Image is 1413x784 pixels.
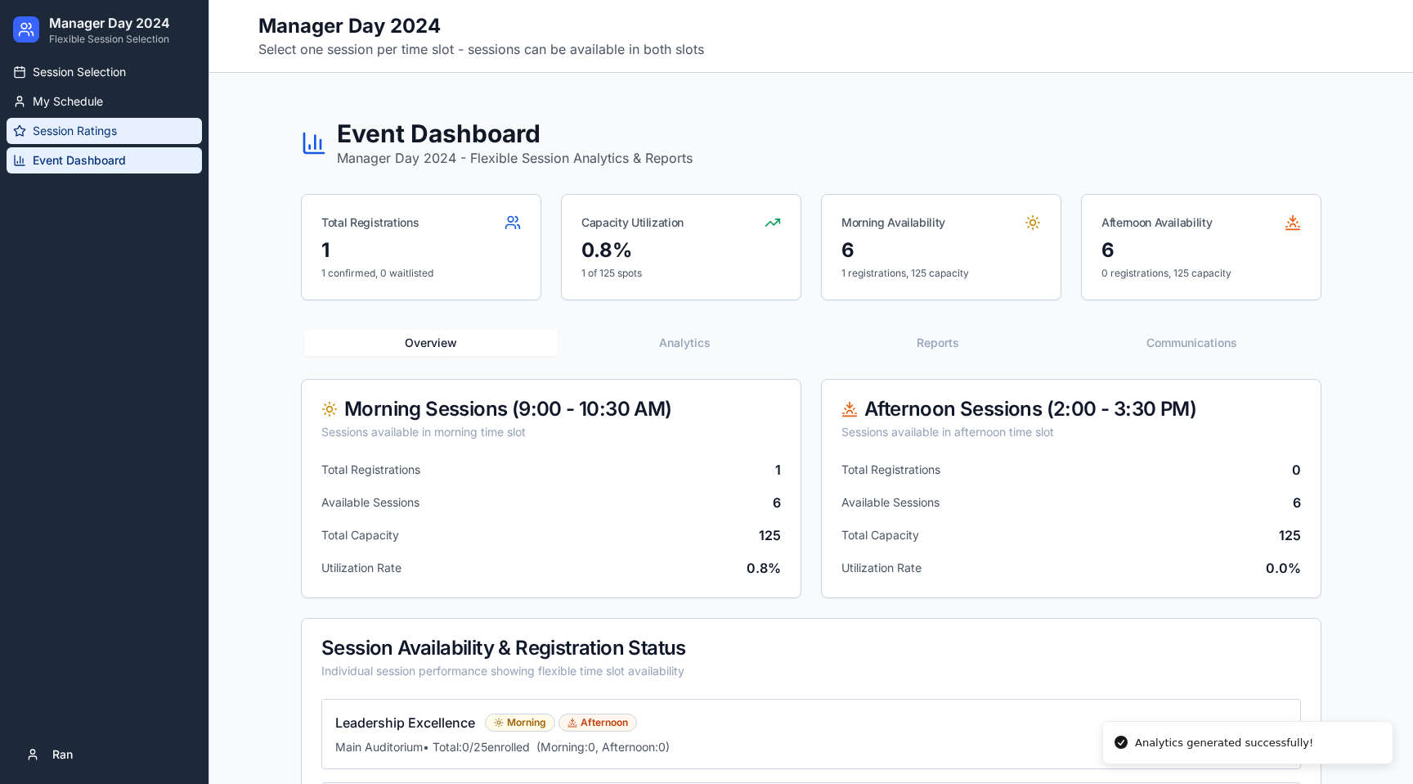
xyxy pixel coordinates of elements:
[811,330,1065,356] button: Reports
[773,493,781,512] span: 6
[536,740,670,754] span: (Morning: 0 , Afternoon: 0 )
[841,214,945,231] div: Morning Availability
[321,267,433,280] p: 1 confirmed, 0 waitlisted
[321,424,781,440] div: Sessions available in morning time slot
[1266,558,1301,578] span: 0.0%
[52,746,73,763] span: Ran
[258,13,704,39] h1: Manager Day 2024
[7,59,202,85] a: Session Selection
[337,119,693,148] h1: Event Dashboard
[321,214,419,231] div: Total Registrations
[841,424,1301,440] div: Sessions available in afternoon time slot
[558,330,811,356] button: Analytics
[581,237,781,264] div: 0.8%
[841,267,969,280] p: 1 registrations, 125 capacity
[841,237,1041,264] div: 6
[841,527,919,543] span: Total Capacity
[321,560,401,576] span: Utilization Rate
[304,330,558,356] button: Overview
[558,714,637,732] div: Afternoon
[1101,237,1301,264] div: 6
[321,527,399,543] span: Total Capacity
[337,148,693,168] p: Manager Day 2024 - Flexible Session Analytics & Reports
[321,494,419,511] span: Available Sessions
[1101,267,1231,280] p: 0 registrations, 125 capacity
[7,88,202,115] a: My Schedule
[775,460,781,480] span: 1
[344,399,672,419] span: Morning Sessions (9:00 - 10:30 AM)
[335,739,1164,755] div: Main Auditorium • Total: 0 / 25 enrolled
[759,525,781,545] span: 125
[1293,493,1301,512] span: 6
[485,714,555,732] div: Morning
[321,638,1301,658] div: Session Availability & Registration Status
[864,399,1196,419] span: Afternoon Sessions (2:00 - 3:30 PM)
[33,93,103,110] span: My Schedule
[841,462,940,478] span: Total Registrations
[1279,525,1301,545] span: 125
[1065,330,1318,356] button: Communications
[1101,214,1212,231] div: Afternoon Availability
[321,237,521,264] div: 1
[321,663,1301,679] div: Individual session performance showing flexible time slot availability
[7,118,202,144] a: Session Ratings
[1135,735,1313,751] div: Analytics generated successfully!
[13,738,195,771] button: Ran
[841,494,940,511] span: Available Sessions
[841,560,922,576] span: Utilization Rate
[581,267,642,280] p: 1 of 125 spots
[33,123,117,139] span: Session Ratings
[335,713,475,732] span: Leadership Excellence
[33,152,126,169] span: Event Dashboard
[33,64,126,80] span: Session Selection
[258,39,704,59] p: Select one session per time slot - sessions can be available in both slots
[49,33,170,46] p: Flexible Session Selection
[321,462,420,478] span: Total Registrations
[747,558,781,578] span: 0.8%
[7,147,202,173] a: Event Dashboard
[1292,460,1301,480] span: 0
[49,13,170,33] h2: Manager Day 2024
[581,214,684,231] div: Capacity Utilization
